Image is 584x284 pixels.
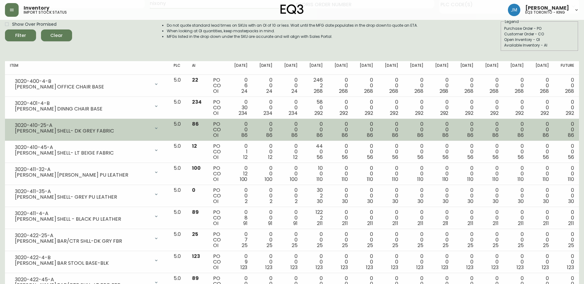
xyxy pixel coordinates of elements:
span: 86 [543,132,549,139]
div: 0 0 [358,143,373,160]
span: 268 [540,88,549,95]
div: 0 0 [282,232,298,248]
div: 0 0 [383,232,398,248]
div: 0 0 [458,165,473,182]
div: 0 0 [408,187,423,204]
div: 0 0 [534,187,549,204]
td: 5.0 [169,119,187,141]
span: 86 [417,132,423,139]
span: 56 [317,154,323,161]
span: 30 [367,198,373,205]
div: 0 0 [458,187,473,204]
span: 30 [568,198,574,205]
span: 268 [464,88,473,95]
div: PO CO [213,99,222,116]
div: 0 0 [509,77,524,94]
span: 86 [492,132,499,139]
span: 268 [339,88,348,95]
div: 10 0 [308,165,323,182]
span: 292 [415,110,423,117]
span: 110 [543,176,549,183]
div: 0 0 [509,210,524,226]
h5: eq3 toronto - king [525,11,565,14]
div: 0 0 [282,210,298,226]
span: 234 [289,110,298,117]
div: 0 0 [534,121,549,138]
span: 2 [295,198,298,205]
th: AI [187,61,208,75]
legend: Legend [504,19,519,25]
div: 0 12 [232,165,248,182]
div: 0 0 [483,210,499,226]
th: Future [554,61,579,75]
span: 86 [568,132,574,139]
span: 56 [342,154,348,161]
span: 86 [392,132,398,139]
div: [PERSON_NAME] DINNG CHAIR BASE [15,106,150,112]
div: 0 0 [333,165,348,182]
span: 100 [192,165,201,172]
span: 211 [543,220,549,227]
div: 0 0 [358,99,373,116]
span: 268 [389,88,398,95]
div: 0 0 [433,210,449,226]
div: 0 0 [433,187,449,204]
div: 0 0 [257,121,272,138]
th: [DATE] [303,61,328,75]
span: 56 [467,154,473,161]
div: 0 0 [483,165,499,182]
th: [DATE] [328,61,353,75]
span: 211 [443,220,449,227]
div: PO CO [213,143,222,160]
span: 211 [493,220,499,227]
div: 0 0 [408,77,423,94]
div: 122 2 [308,210,323,226]
span: 30 [493,198,499,205]
div: 3020-401-4-B[PERSON_NAME] DINNG CHAIR BASE [10,99,164,113]
h5: import stock status [24,11,67,14]
span: 86 [241,132,248,139]
div: 0 0 [308,121,323,138]
span: 89 [192,209,199,216]
span: 12 [268,154,272,161]
span: 211 [342,220,348,227]
div: 0 0 [408,232,423,248]
span: 12 [243,154,248,161]
div: 0 0 [408,210,423,226]
div: 0 0 [333,121,348,138]
span: 12 [192,142,197,150]
span: 268 [565,88,574,95]
span: 22 [192,76,198,83]
span: Show Over Promised [12,21,57,28]
div: 0 0 [458,143,473,160]
div: 0 0 [408,143,423,160]
div: 0 0 [408,121,423,138]
div: 0 0 [383,99,398,116]
span: 86 [518,132,524,139]
div: PO CO [213,121,222,138]
span: 234 [239,110,248,117]
div: 0 0 [483,143,499,160]
span: 56 [442,154,449,161]
span: 56 [518,154,524,161]
div: 0 0 [308,232,323,248]
div: 0 8 [232,210,248,226]
span: 292 [566,110,574,117]
span: 30 [417,198,423,205]
div: 0 0 [383,210,398,226]
span: 86 [317,132,323,139]
span: 211 [392,220,398,227]
div: 0 0 [559,143,574,160]
div: 0 0 [458,77,473,94]
div: 0 0 [458,121,473,138]
span: 292 [390,110,398,117]
span: 110 [568,176,574,183]
div: 0 0 [509,165,524,182]
div: 0 0 [559,210,574,226]
li: MFGs listed in the drop down under the SKU are accurate and will align with Sales Portal. [167,34,418,39]
span: 234 [192,98,202,106]
div: [PERSON_NAME] BAR STOOL BASE-BLK [15,260,150,266]
div: 0 0 [534,143,549,160]
div: PO CO [213,165,222,182]
span: 2 [270,198,272,205]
